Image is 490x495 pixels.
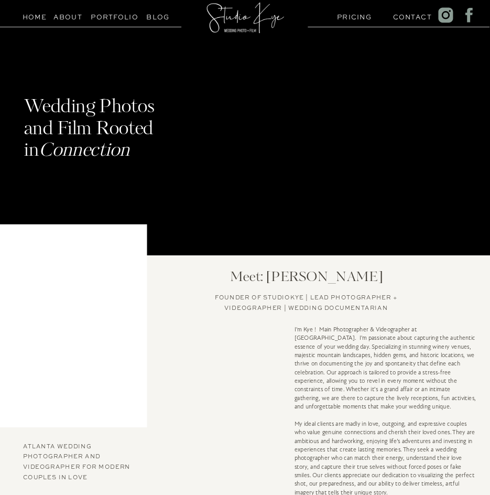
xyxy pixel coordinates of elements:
[91,12,128,19] a: Portfolio
[139,12,177,19] a: Blog
[19,12,50,19] a: Home
[39,142,129,160] i: Connection
[219,270,394,285] h2: Meet: [PERSON_NAME]
[195,292,417,311] p: Founder of StudioKye | Lead Photographer + Videographer | Wedding Documentarian
[393,11,424,19] a: Contact
[23,441,139,473] p: Atlanta Wedding Photographer and Videographer for Modern Couples in Love
[24,97,184,158] h2: Wedding Photos and Film Rooted in
[337,11,368,19] a: PRICING
[53,12,82,19] a: About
